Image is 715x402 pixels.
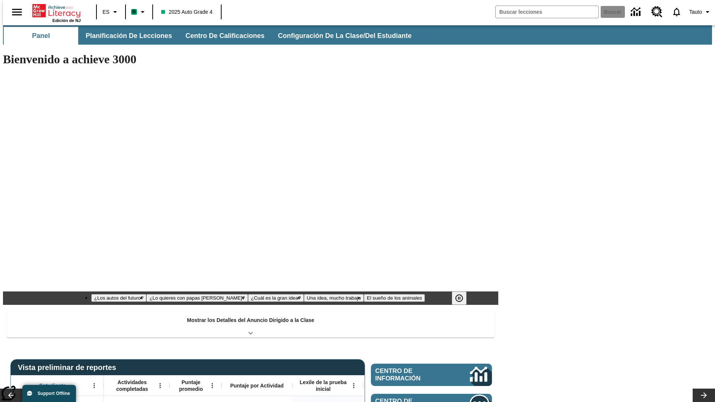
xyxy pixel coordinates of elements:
[3,25,712,45] div: Subbarra de navegación
[53,18,81,23] span: Edición de NJ
[207,380,218,391] button: Abrir menú
[230,382,283,389] span: Puntaje por Actividad
[32,3,81,18] a: Portada
[272,27,417,45] button: Configuración de la clase/del estudiante
[99,5,123,19] button: Lenguaje: ES, Selecciona un idioma
[18,363,120,372] span: Vista preliminar de reportes
[91,294,147,302] button: Diapositiva 1 ¿Los autos del futuro?
[626,2,647,22] a: Centro de información
[161,8,213,16] span: 2025 Auto Grade 4
[496,6,598,18] input: Buscar campo
[86,32,172,40] span: Planificación de lecciones
[173,379,209,392] span: Puntaje promedio
[452,291,474,305] div: Pausar
[6,1,28,23] button: Abrir el menú lateral
[32,3,81,23] div: Portada
[693,389,715,402] button: Carrusel de lecciones, seguir
[364,294,425,302] button: Diapositiva 5 El sueño de los animales
[179,27,270,45] button: Centro de calificaciones
[38,391,70,396] span: Support Offline
[348,380,359,391] button: Abrir menú
[7,312,495,338] div: Mostrar los Detalles del Anuncio Dirigido a la Clase
[304,294,364,302] button: Diapositiva 4 Una idea, mucho trabajo
[132,7,136,16] span: B
[89,380,100,391] button: Abrir menú
[278,32,411,40] span: Configuración de la clase/del estudiante
[248,294,304,302] button: Diapositiva 3 ¿Cuál es la gran idea?
[185,32,264,40] span: Centro de calificaciones
[22,385,76,402] button: Support Offline
[146,294,248,302] button: Diapositiva 2 ¿Lo quieres con papas fritas?
[689,8,702,16] span: Tauto
[375,367,445,382] span: Centro de información
[128,5,150,19] button: Boost El color de la clase es verde menta. Cambiar el color de la clase.
[39,382,66,389] span: Estudiante
[4,27,78,45] button: Panel
[3,27,418,45] div: Subbarra de navegación
[667,2,686,22] a: Notificaciones
[32,32,50,40] span: Panel
[452,291,467,305] button: Pausar
[108,379,157,392] span: Actividades completadas
[647,2,667,22] a: Centro de recursos, Se abrirá en una pestaña nueva.
[371,364,492,386] a: Centro de información
[155,380,166,391] button: Abrir menú
[296,379,350,392] span: Lexile de la prueba inicial
[102,8,109,16] span: ES
[187,316,314,324] p: Mostrar los Detalles del Anuncio Dirigido a la Clase
[3,52,498,66] h1: Bienvenido a achieve 3000
[686,5,715,19] button: Perfil/Configuración
[80,27,178,45] button: Planificación de lecciones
